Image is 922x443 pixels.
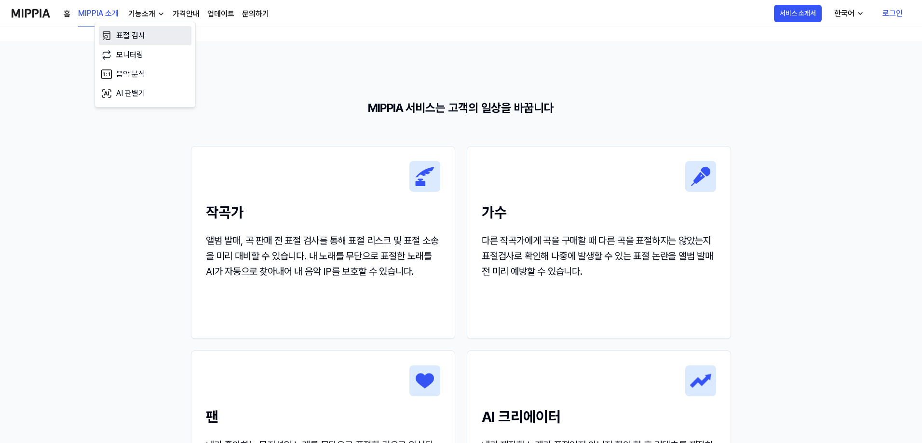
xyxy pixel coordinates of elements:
[409,161,440,192] img: 작곡가
[78,0,119,27] a: MIPPIA 소개
[191,99,731,117] h1: MIPPIA 서비스는 고객의 일상을 바꿉니다
[242,8,269,20] a: 문의하기
[482,406,716,428] h2: AI 크리에이터
[482,233,716,279] div: 다른 작곡가에게 곡을 구매할 때 다른 곡을 표절하지는 않았는지 표절검사로 확인해 나중에 발생할 수 있는 표절 논란을 앨범 발매 전 미리 예방할 수 있습니다.
[206,233,440,279] div: 앨범 발매, 곡 판매 전 표절 검사를 통해 표절 리스크 및 표절 소송을 미리 대비할 수 있습니다. 내 노래를 무단으로 표절한 노래를 AI가 자동으로 찾아내어 내 음악 IP를 ...
[157,10,165,18] img: down
[99,65,191,84] a: 음악 분석
[206,201,440,223] h2: 작곡가
[64,8,70,20] a: 홈
[685,365,716,396] img: 작곡가
[99,26,191,45] a: 표절 검사
[409,365,440,396] img: 작곡가
[206,406,440,428] h2: 팬
[482,201,716,223] h2: 가수
[99,84,191,103] a: AI 판별기
[126,8,157,20] div: 기능소개
[685,161,716,192] img: 작곡가
[99,45,191,65] a: 모니터링
[173,8,200,20] a: 가격안내
[774,5,822,22] button: 서비스 소개서
[832,8,856,19] div: 한국어
[126,8,165,20] button: 기능소개
[827,4,870,23] button: 한국어
[207,8,234,20] a: 업데이트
